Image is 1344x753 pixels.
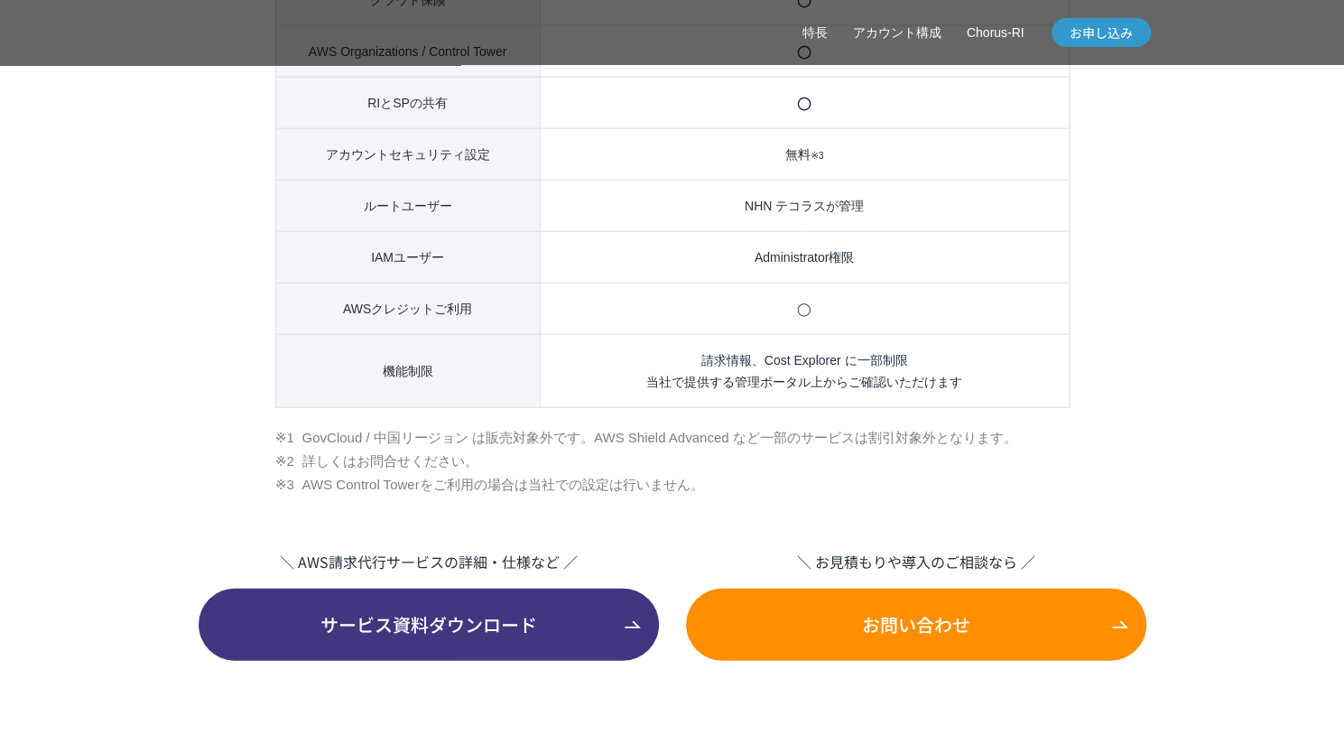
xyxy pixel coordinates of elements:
em: ＼ お見積もりや導入のご相談なら ／ [681,551,1151,572]
span: ◯ [797,96,811,110]
li: GovCloud / 中国リージョン は販売対象外です。AWS Shield Advanced など一部のサービスは割引対象外となります。 [275,426,1070,450]
span: ◯ [797,44,811,59]
span: お申し込み [1052,23,1151,42]
a: サービス資料ダウンロード [199,589,659,661]
small: ※3 [811,150,824,161]
td: 請求情報、Cost Explorer に一部制限 当社で提供する管理ポータル上からご確認いただけます [540,334,1069,407]
td: 無料 [540,128,1069,180]
li: AWS Control Towerをご利用の場合は当社での設定は行いません。 [275,473,1070,497]
span: お問い合わせ [686,611,1146,638]
li: 詳しくはお問合せください。 [275,450,1070,473]
th: 機能制限 [275,334,540,407]
span: サービス資料ダウンロード [199,611,659,638]
th: ルートユーザー [275,180,540,231]
em: ＼ AWS請求代行サービスの詳細・仕様など ／ [194,551,663,572]
a: アカウント構成 [853,23,941,42]
td: ◯ [540,283,1069,334]
a: 特長 [802,23,828,42]
th: AWS Organizations / Control Tower [275,25,540,77]
td: NHN テコラスが管理 [540,180,1069,231]
a: お申し込み [1052,18,1151,47]
th: IAMユーザー [275,231,540,283]
th: AWSクレジットご利用 [275,283,540,334]
th: アカウントセキュリティ設定 [275,128,540,180]
th: RIとSPの共有 [275,77,540,128]
a: お問い合わせ [686,589,1146,661]
a: Chorus-RI [967,23,1024,42]
td: Administrator権限 [540,231,1069,283]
